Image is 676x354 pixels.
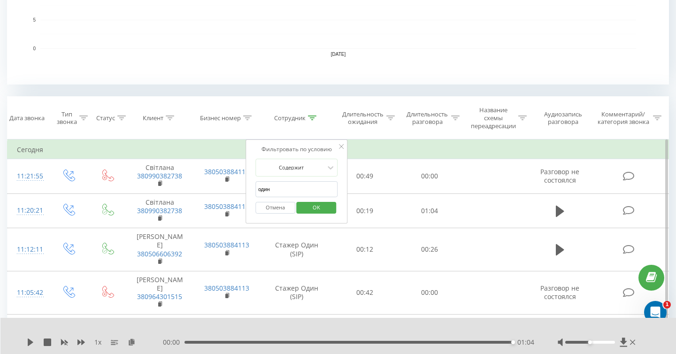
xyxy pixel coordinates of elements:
div: 11:20:21 [17,201,39,220]
div: Клиент [143,114,163,122]
div: Статус [96,114,115,122]
div: Дата звонка [9,114,45,122]
button: Отмена [255,202,295,214]
div: Название схемы переадресации [470,106,516,130]
input: Введите значение [255,181,338,198]
td: [PERSON_NAME] [126,228,193,271]
span: 1 x [94,338,101,347]
a: 380503884113 [204,240,249,249]
td: 01:04 [397,193,462,228]
td: Світлана [126,193,193,228]
td: Світлана [126,159,193,194]
td: 00:00 [397,159,462,194]
span: Разговор не состоялся [540,167,579,185]
div: Фильтровать по условию [255,145,338,154]
text: [DATE] [331,52,346,57]
div: Длительность ожидания [341,110,384,126]
td: 00:42 [333,271,398,314]
td: Стажер Один (SIP) [261,228,333,271]
div: Аудиозапись разговора [538,110,589,126]
td: [PERSON_NAME] [126,271,193,314]
div: Бизнес номер [200,114,241,122]
div: 11:05:42 [17,284,39,302]
div: Тип звонка [57,110,77,126]
span: OK [303,200,330,215]
button: OK [297,202,337,214]
td: 00:26 [397,228,462,271]
span: Разговор не состоялся [540,284,579,301]
span: 1 [663,301,671,308]
div: Длительность разговора [406,110,449,126]
a: 380506606392 [137,249,182,258]
span: 00:00 [163,338,184,347]
iframe: Intercom live chat [644,301,667,323]
td: Сегодня [8,140,669,159]
a: 380503884113 [204,202,249,211]
a: 380990382738 [137,171,182,180]
div: Accessibility label [511,340,515,344]
div: Accessibility label [588,340,592,344]
div: Сотрудник [274,114,306,122]
a: 380964301515 [137,292,182,301]
div: 11:21:55 [17,167,39,185]
td: 00:12 [333,228,398,271]
td: 00:49 [333,159,398,194]
a: 380503884113 [204,284,249,292]
text: 0 [33,46,36,51]
span: 01:04 [517,338,534,347]
a: 380990382738 [137,206,182,215]
div: Комментарий/категория звонка [596,110,651,126]
td: Стажер Один (SIP) [261,271,333,314]
td: 00:00 [397,271,462,314]
a: 380503884113 [204,167,249,176]
text: 5 [33,17,36,23]
div: 11:12:11 [17,240,39,259]
td: 00:19 [333,193,398,228]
